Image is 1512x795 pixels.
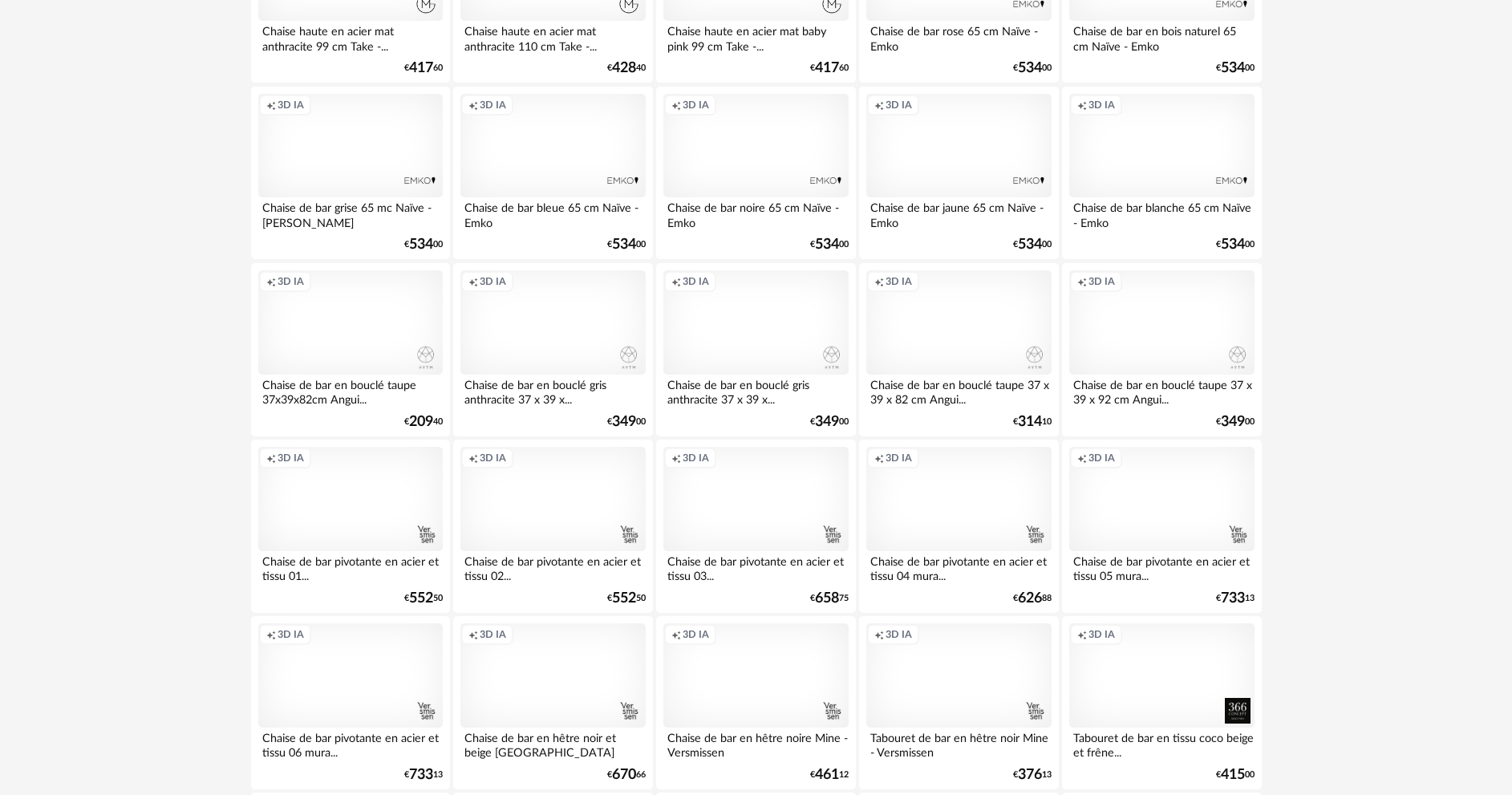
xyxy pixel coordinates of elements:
[404,239,443,250] div: € 00
[251,87,450,260] a: Creation icon 3D IA Chaise de bar grise 65 mc Naïve - [PERSON_NAME] €53400
[1221,239,1245,250] span: 534
[1077,452,1087,464] span: Creation icon
[1013,239,1052,250] div: € 00
[1221,593,1245,604] span: 733
[453,616,652,789] a: Creation icon 3D IA Chaise de bar en hêtre noir et beige [GEOGRAPHIC_DATA] Avignon... €67066
[607,239,646,250] div: € 00
[468,275,478,288] span: Creation icon
[874,628,884,641] span: Creation icon
[859,263,1058,436] a: Creation icon 3D IA Chaise de bar en bouclé taupe 37 x 39 x 82 cm Angui... €31410
[480,452,506,464] span: 3D IA
[1062,440,1261,613] a: Creation icon 3D IA Chaise de bar pivotante en acier et tissu 05 mura... €73313
[251,263,450,436] a: Creation icon 3D IA Chaise de bar en bouclé taupe 37x39x82cm Angui... €20940
[1069,197,1254,229] div: Chaise de bar blanche 65 cm Naïve - Emko
[810,239,849,250] div: € 00
[874,452,884,464] span: Creation icon
[258,21,443,53] div: Chaise haute en acier mat anthracite 99 cm Take -...
[810,593,849,604] div: € 75
[1221,416,1245,428] span: 349
[1216,416,1255,428] div: € 00
[859,616,1058,789] a: Creation icon 3D IA Tabouret de bar en hêtre noir Mine - Versmissen €37613
[866,375,1051,407] div: Chaise de bar en bouclé taupe 37 x 39 x 82 cm Angui...
[815,593,839,604] span: 658
[671,99,681,112] span: Creation icon
[683,275,709,288] span: 3D IA
[886,275,912,288] span: 3D IA
[258,375,443,407] div: Chaise de bar en bouclé taupe 37x39x82cm Angui...
[1088,275,1115,288] span: 3D IA
[810,769,849,781] div: € 12
[663,197,848,229] div: Chaise de bar noire 65 cm Naïve - Emko
[683,628,709,641] span: 3D IA
[1069,551,1254,583] div: Chaise de bar pivotante en acier et tissu 05 mura...
[468,452,478,464] span: Creation icon
[453,263,652,436] a: Creation icon 3D IA Chaise de bar en bouclé gris anthracite 37 x 39 x... €34900
[671,275,681,288] span: Creation icon
[607,769,646,781] div: € 66
[404,769,443,781] div: € 13
[886,452,912,464] span: 3D IA
[1018,769,1042,781] span: 376
[1077,99,1087,112] span: Creation icon
[1216,239,1255,250] div: € 00
[278,99,304,112] span: 3D IA
[460,551,645,583] div: Chaise de bar pivotante en acier et tissu 02...
[1088,628,1115,641] span: 3D IA
[1013,593,1052,604] div: € 88
[683,452,709,464] span: 3D IA
[251,440,450,613] a: Creation icon 3D IA Chaise de bar pivotante en acier et tissu 01... €55250
[815,769,839,781] span: 461
[874,275,884,288] span: Creation icon
[671,452,681,464] span: Creation icon
[480,99,506,112] span: 3D IA
[612,239,636,250] span: 534
[460,728,645,760] div: Chaise de bar en hêtre noir et beige [GEOGRAPHIC_DATA] Avignon...
[1221,63,1245,74] span: 534
[1013,769,1052,781] div: € 13
[607,593,646,604] div: € 50
[663,375,848,407] div: Chaise de bar en bouclé gris anthracite 37 x 39 x...
[1018,63,1042,74] span: 534
[612,63,636,74] span: 428
[409,593,433,604] span: 552
[683,99,709,112] span: 3D IA
[612,769,636,781] span: 670
[1216,63,1255,74] div: € 00
[258,197,443,229] div: Chaise de bar grise 65 mc Naïve - [PERSON_NAME]
[453,440,652,613] a: Creation icon 3D IA Chaise de bar pivotante en acier et tissu 02... €55250
[663,728,848,760] div: Chaise de bar en hêtre noire Mine - Versmissen
[1069,728,1254,760] div: Tabouret de bar en tissu coco beige et frêne...
[1088,452,1115,464] span: 3D IA
[278,628,304,641] span: 3D IA
[1062,87,1261,260] a: Creation icon 3D IA Chaise de bar blanche 65 cm Naïve - Emko €53400
[266,452,276,464] span: Creation icon
[810,63,849,74] div: € 60
[656,616,855,789] a: Creation icon 3D IA Chaise de bar en hêtre noire Mine - Versmissen €46112
[607,416,646,428] div: € 00
[671,628,681,641] span: Creation icon
[1062,616,1261,789] a: Creation icon 3D IA Tabouret de bar en tissu coco beige et frêne... €41500
[266,99,276,112] span: Creation icon
[612,416,636,428] span: 349
[409,239,433,250] span: 534
[460,197,645,229] div: Chaise de bar bleue 65 cm Naïve - Emko
[258,551,443,583] div: Chaise de bar pivotante en acier et tissu 01...
[460,21,645,53] div: Chaise haute en acier mat anthracite 110 cm Take -...
[874,99,884,112] span: Creation icon
[1088,99,1115,112] span: 3D IA
[480,275,506,288] span: 3D IA
[1069,375,1254,407] div: Chaise de bar en bouclé taupe 37 x 39 x 92 cm Angui...
[866,728,1051,760] div: Tabouret de bar en hêtre noir Mine - Versmissen
[1013,416,1052,428] div: € 10
[859,440,1058,613] a: Creation icon 3D IA Chaise de bar pivotante en acier et tissu 04 mura... €62688
[1018,416,1042,428] span: 314
[612,593,636,604] span: 552
[815,239,839,250] span: 534
[1077,275,1087,288] span: Creation icon
[663,21,848,53] div: Chaise haute en acier mat baby pink 99 cm Take -...
[404,593,443,604] div: € 50
[409,63,433,74] span: 417
[266,275,276,288] span: Creation icon
[886,99,912,112] span: 3D IA
[663,551,848,583] div: Chaise de bar pivotante en acier et tissu 03...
